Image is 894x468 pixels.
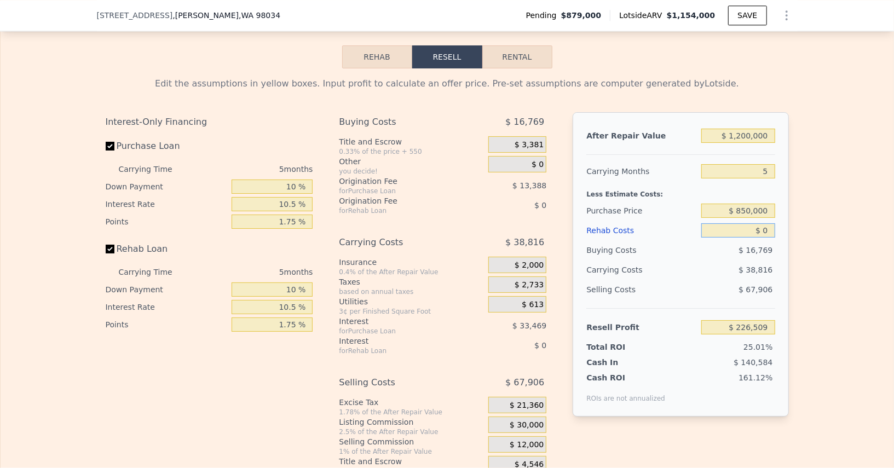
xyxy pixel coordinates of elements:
[106,316,228,333] div: Points
[339,447,484,456] div: 1% of the After Repair Value
[339,327,461,336] div: for Purchase Loan
[739,246,772,255] span: $ 16,769
[522,300,544,310] span: $ 613
[106,112,313,132] div: Interest-Only Financing
[534,341,546,350] span: $ 0
[586,161,697,181] div: Carrying Months
[106,213,228,230] div: Points
[339,336,461,346] div: Interest
[339,436,484,447] div: Selling Commission
[106,178,228,195] div: Down Payment
[510,401,544,411] span: $ 21,360
[339,427,484,436] div: 2.5% of the After Repair Value
[339,456,484,467] div: Title and Escrow
[106,298,228,316] div: Interest Rate
[586,221,697,240] div: Rehab Costs
[586,383,665,403] div: ROIs are not annualized
[339,187,461,195] div: for Purchase Loan
[106,195,228,213] div: Interest Rate
[339,373,461,392] div: Selling Costs
[739,285,772,294] span: $ 67,906
[106,142,114,151] input: Purchase Loan
[106,245,114,253] input: Rehab Loan
[339,408,484,417] div: 1.78% of the After Repair Value
[339,176,461,187] div: Origination Fee
[339,257,484,268] div: Insurance
[505,233,544,252] span: $ 38,816
[119,160,190,178] div: Carrying Time
[239,11,280,20] span: , WA 98034
[586,240,697,260] div: Buying Costs
[106,77,789,90] div: Edit the assumptions in yellow boxes. Input profit to calculate an offer price. Pre-set assumptio...
[586,201,697,221] div: Purchase Price
[482,45,552,68] button: Rental
[505,112,544,132] span: $ 16,769
[106,136,228,156] label: Purchase Loan
[739,373,772,382] span: 161.12%
[619,10,666,21] span: Lotside ARV
[339,397,484,408] div: Excise Tax
[510,440,544,450] span: $ 12,000
[339,233,461,252] div: Carrying Costs
[339,268,484,276] div: 0.4% of the After Repair Value
[339,296,484,307] div: Utilities
[412,45,482,68] button: Resell
[339,206,461,215] div: for Rehab Loan
[339,156,484,167] div: Other
[515,280,544,290] span: $ 2,733
[119,263,190,281] div: Carrying Time
[194,263,313,281] div: 5 months
[728,5,766,25] button: SAVE
[512,181,546,190] span: $ 13,388
[526,10,561,21] span: Pending
[172,10,280,21] span: , [PERSON_NAME]
[586,357,655,368] div: Cash In
[339,316,461,327] div: Interest
[505,373,544,392] span: $ 67,906
[586,317,697,337] div: Resell Profit
[339,417,484,427] div: Listing Commission
[586,342,655,353] div: Total ROI
[339,346,461,355] div: for Rehab Loan
[743,343,772,351] span: 25.01%
[739,265,772,274] span: $ 38,816
[339,147,484,156] div: 0.33% of the price + 550
[339,167,484,176] div: you decide!
[667,11,716,20] span: $1,154,000
[194,160,313,178] div: 5 months
[532,160,544,170] span: $ 0
[586,280,697,299] div: Selling Costs
[515,261,544,270] span: $ 2,000
[586,372,665,383] div: Cash ROI
[586,126,697,146] div: After Repair Value
[510,420,544,430] span: $ 30,000
[586,260,655,280] div: Carrying Costs
[339,112,461,132] div: Buying Costs
[512,321,546,330] span: $ 33,469
[339,307,484,316] div: 3¢ per Finished Square Foot
[776,4,798,26] button: Show Options
[106,239,228,259] label: Rehab Loan
[734,358,772,367] span: $ 140,584
[106,281,228,298] div: Down Payment
[97,10,173,21] span: [STREET_ADDRESS]
[342,45,412,68] button: Rehab
[561,10,602,21] span: $879,000
[339,195,461,206] div: Origination Fee
[339,287,484,296] div: based on annual taxes
[586,181,775,201] div: Less Estimate Costs:
[515,140,544,150] span: $ 3,381
[339,276,484,287] div: Taxes
[339,136,484,147] div: Title and Escrow
[534,201,546,210] span: $ 0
